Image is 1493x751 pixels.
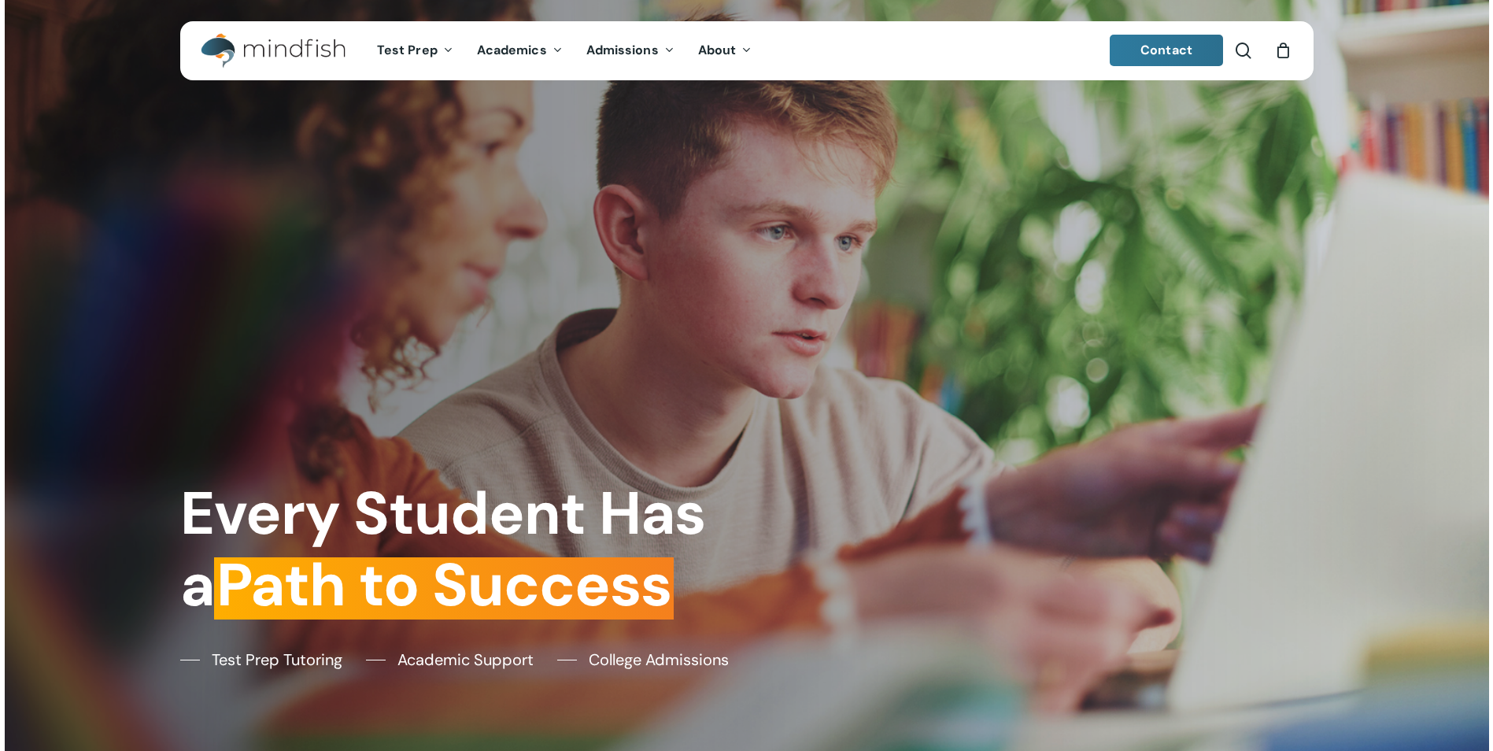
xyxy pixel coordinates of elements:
a: Test Prep Tutoring [180,648,342,671]
nav: Main Menu [365,21,763,80]
span: Academic Support [397,648,534,671]
span: Test Prep [377,42,438,58]
span: About [698,42,737,58]
a: Admissions [575,44,686,57]
a: Test Prep [365,44,465,57]
a: College Admissions [557,648,729,671]
a: Contact [1110,35,1223,66]
span: Admissions [586,42,659,58]
a: Academics [465,44,575,57]
header: Main Menu [180,21,1314,80]
a: About [686,44,764,57]
h1: Every Student Has a [180,478,735,621]
span: Contact [1140,42,1192,58]
span: Academics [477,42,547,58]
span: College Admissions [589,648,729,671]
a: Academic Support [366,648,534,671]
span: Test Prep Tutoring [212,648,342,671]
em: Path to Success [214,546,674,624]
